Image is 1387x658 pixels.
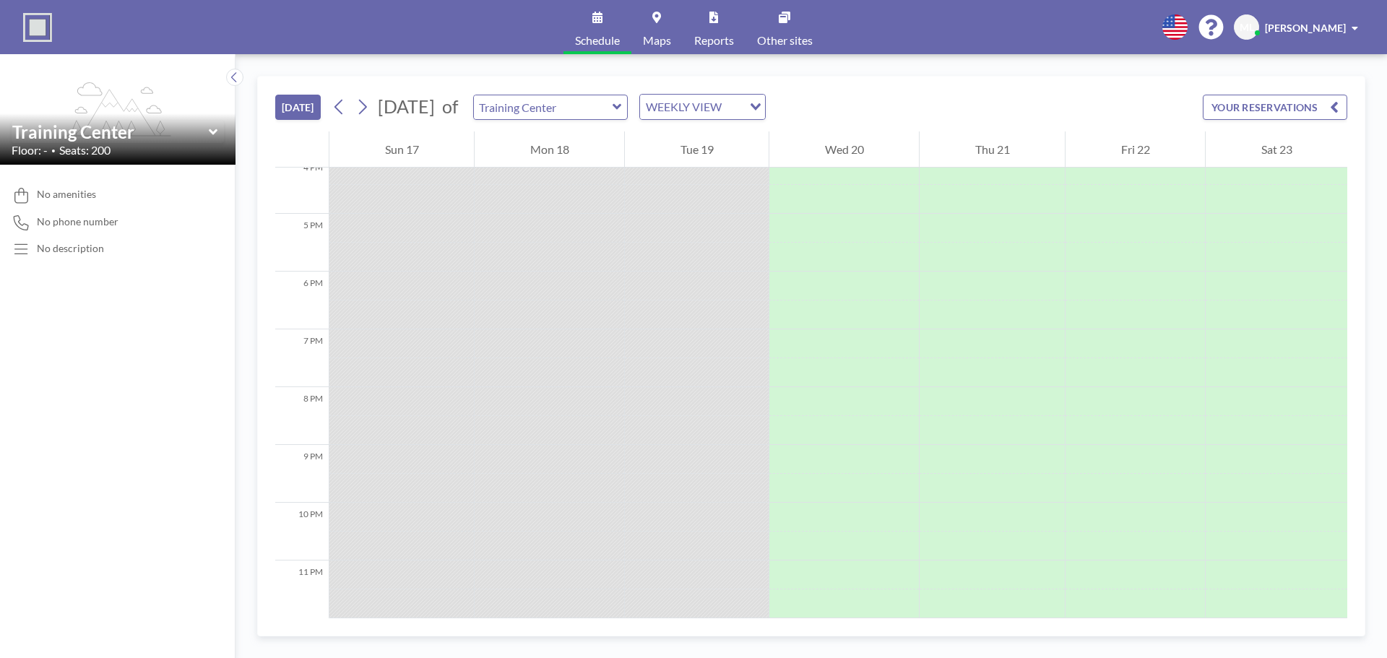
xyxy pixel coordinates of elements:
[12,143,48,157] span: Floor: -
[275,445,329,503] div: 9 PM
[329,131,474,168] div: Sun 17
[37,188,96,201] span: No amenities
[23,13,52,42] img: organization-logo
[1265,22,1346,34] span: [PERSON_NAME]
[1206,131,1347,168] div: Sat 23
[1203,95,1347,120] button: YOUR RESERVATIONS
[625,131,769,168] div: Tue 19
[643,35,671,46] span: Maps
[475,131,624,168] div: Mon 18
[442,95,458,118] span: of
[275,503,329,560] div: 10 PM
[275,329,329,387] div: 7 PM
[275,214,329,272] div: 5 PM
[275,387,329,445] div: 8 PM
[474,95,613,119] input: Training Center
[37,242,104,255] div: No description
[275,156,329,214] div: 4 PM
[769,131,919,168] div: Wed 20
[726,98,741,116] input: Search for option
[575,35,620,46] span: Schedule
[920,131,1065,168] div: Thu 21
[275,272,329,329] div: 6 PM
[1240,21,1254,34] span: ML
[12,121,209,142] input: Training Center
[694,35,734,46] span: Reports
[275,95,321,120] button: [DATE]
[51,146,56,155] span: •
[275,560,329,618] div: 11 PM
[640,95,765,119] div: Search for option
[37,215,118,228] span: No phone number
[378,95,435,117] span: [DATE]
[1066,131,1205,168] div: Fri 22
[643,98,725,116] span: WEEKLY VIEW
[757,35,813,46] span: Other sites
[59,143,111,157] span: Seats: 200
